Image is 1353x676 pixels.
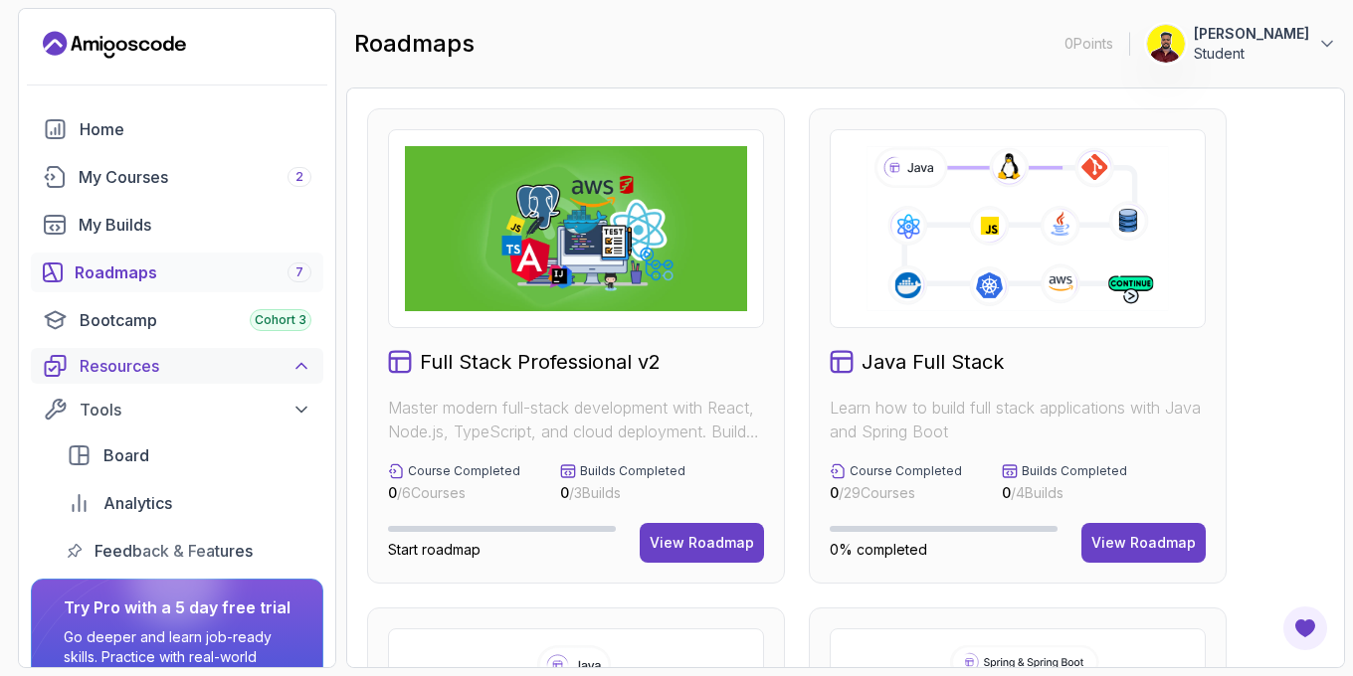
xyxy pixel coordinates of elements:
[31,392,323,427] button: Tools
[31,157,323,197] a: courses
[560,483,685,503] p: / 3 Builds
[640,523,764,563] button: View Roadmap
[55,531,323,571] a: feedback
[830,541,927,558] span: 0% completed
[1194,24,1309,44] p: [PERSON_NAME]
[1081,523,1206,563] button: View Roadmap
[408,463,520,479] p: Course Completed
[80,398,311,422] div: Tools
[55,483,323,523] a: analytics
[388,483,520,503] p: / 6 Courses
[862,348,1004,376] h2: Java Full Stack
[650,533,754,553] div: View Roadmap
[1064,34,1113,54] p: 0 Points
[1002,483,1127,503] p: / 4 Builds
[830,396,1206,443] p: Learn how to build full stack applications with Java and Spring Boot
[560,484,569,501] span: 0
[95,539,253,563] span: Feedback & Features
[31,109,323,149] a: home
[43,29,186,61] a: Landing page
[354,28,475,60] h2: roadmaps
[1022,463,1127,479] p: Builds Completed
[850,463,962,479] p: Course Completed
[80,354,311,378] div: Resources
[31,348,323,384] button: Resources
[420,348,661,376] h2: Full Stack Professional v2
[31,253,323,292] a: roadmaps
[388,541,481,558] span: Start roadmap
[1146,24,1337,64] button: user profile image[PERSON_NAME]Student
[830,484,839,501] span: 0
[1147,25,1185,63] img: user profile image
[405,146,747,311] img: Full Stack Professional v2
[580,463,685,479] p: Builds Completed
[830,483,962,503] p: / 29 Courses
[31,205,323,245] a: builds
[80,117,311,141] div: Home
[1281,604,1329,652] button: Open Feedback Button
[79,213,311,237] div: My Builds
[103,443,149,467] span: Board
[80,308,311,332] div: Bootcamp
[388,396,764,443] p: Master modern full-stack development with React, Node.js, TypeScript, and cloud deployment. Build...
[79,165,311,189] div: My Courses
[1002,484,1011,501] span: 0
[388,484,397,501] span: 0
[103,491,172,515] span: Analytics
[55,435,323,475] a: board
[1091,533,1196,553] div: View Roadmap
[1194,44,1309,64] p: Student
[31,300,323,340] a: bootcamp
[255,312,306,328] span: Cohort 3
[295,264,303,280] span: 7
[295,169,303,185] span: 2
[75,260,311,284] div: Roadmaps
